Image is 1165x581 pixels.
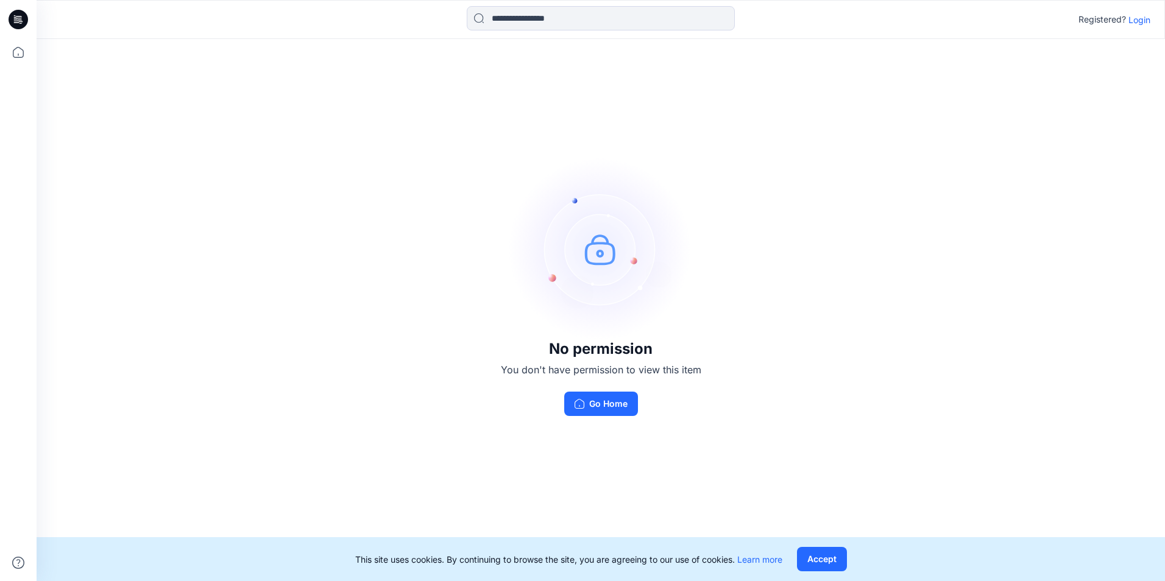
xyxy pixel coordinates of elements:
p: Registered? [1078,12,1126,27]
button: Go Home [564,392,638,416]
a: Learn more [737,554,782,565]
p: This site uses cookies. By continuing to browse the site, you are agreeing to our use of cookies. [355,553,782,566]
h3: No permission [501,340,701,357]
button: Accept [797,547,847,571]
p: You don't have permission to view this item [501,362,701,377]
p: Login [1128,13,1150,26]
img: no-perm.svg [509,158,692,340]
